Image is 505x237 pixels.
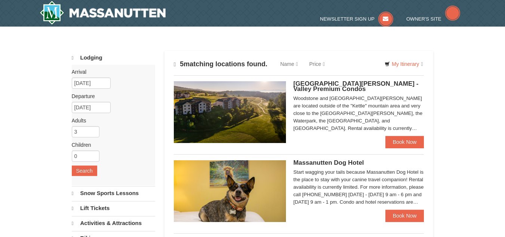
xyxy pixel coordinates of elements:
[406,16,460,22] a: Owner's Site
[320,16,393,22] a: Newsletter Sign Up
[72,186,155,200] a: Snow Sports Lessons
[380,58,428,70] a: My Itinerary
[293,159,364,166] span: Massanutten Dog Hotel
[385,136,424,148] a: Book Now
[275,57,304,72] a: Name
[72,201,155,215] a: Lift Tickets
[406,16,441,22] span: Owner's Site
[72,141,150,149] label: Children
[72,117,150,124] label: Adults
[72,51,155,65] a: Lodging
[320,16,375,22] span: Newsletter Sign Up
[72,165,97,176] button: Search
[72,68,150,76] label: Arrival
[293,80,419,92] span: [GEOGRAPHIC_DATA][PERSON_NAME] - Valley Premium Condos
[40,1,166,25] img: Massanutten Resort Logo
[293,95,424,132] div: Woodstone and [GEOGRAPHIC_DATA][PERSON_NAME] are located outside of the "Kettle" mountain area an...
[174,160,286,222] img: 27428181-5-81c892a3.jpg
[304,57,330,72] a: Price
[72,216,155,230] a: Activities & Attractions
[72,92,150,100] label: Departure
[40,1,166,25] a: Massanutten Resort
[293,168,424,206] div: Start wagging your tails because Massanutten Dog Hotel is the place to stay with your canine trav...
[174,81,286,143] img: 19219041-4-ec11c166.jpg
[385,210,424,222] a: Book Now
